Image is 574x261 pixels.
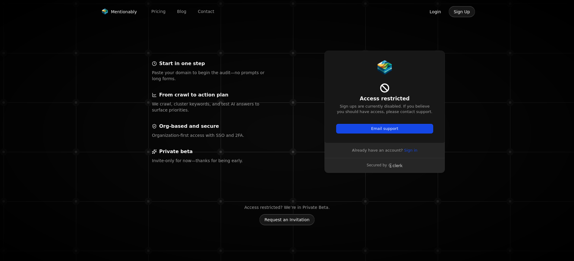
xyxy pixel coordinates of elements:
p: Paste your domain to begin the audit—no prompts or long forms. [152,70,268,82]
p: Secured by [367,163,387,168]
button: Login [424,6,446,17]
span: Mentionably [111,9,137,15]
button: Request an Invitation [259,214,314,225]
img: Mentionably logo [101,9,109,15]
button: Email support [336,124,433,133]
p: Start in one step [159,60,205,67]
p: Sign ups are currently disabled. If you believe you should have access, please contact support. [336,104,433,115]
a: Clerk logo [388,163,403,168]
a: Contact [193,7,219,16]
a: Blog [172,7,191,16]
p: Organization‑first access with SSO and 2FA. [152,132,268,138]
p: Access restricted? We’re in Private Beta. [244,204,330,210]
p: Private beta [159,148,193,155]
img: Mentionably [377,60,392,75]
span: Already have an account? [352,148,403,153]
p: Org‑based and secure [159,123,219,130]
h1: Access restricted [336,95,433,102]
a: Pricing [147,7,170,16]
p: From crawl to action plan [159,91,229,99]
a: Sign in [404,148,417,153]
button: Sign Up [449,6,475,17]
p: Invite‑only for now—thanks for being early. [152,158,268,164]
a: Mentionably [99,8,139,16]
p: We crawl, cluster keywords, and test AI answers to surface priorities. [152,101,268,113]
